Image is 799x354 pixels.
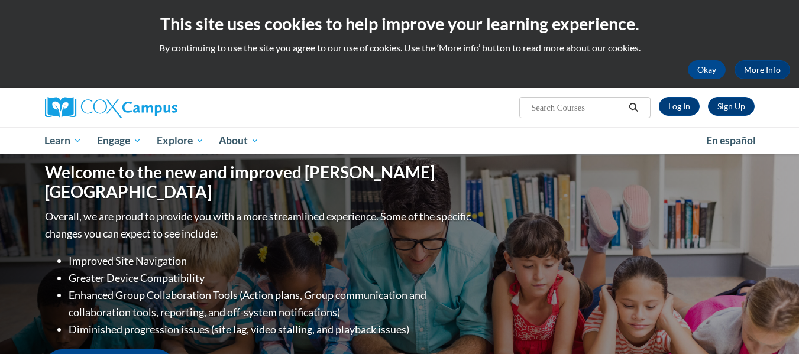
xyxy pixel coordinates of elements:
[211,127,267,154] a: About
[752,307,790,345] iframe: Button to launch messaging window
[149,127,212,154] a: Explore
[44,134,82,148] span: Learn
[69,269,474,287] li: Greater Device Compatibility
[69,321,474,338] li: Diminished progression issues (site lag, video stalling, and playback issues)
[69,287,474,321] li: Enhanced Group Collaboration Tools (Action plans, Group communication and collaboration tools, re...
[37,127,90,154] a: Learn
[708,97,755,116] a: Register
[157,134,204,148] span: Explore
[698,128,764,153] a: En español
[45,163,474,202] h1: Welcome to the new and improved [PERSON_NAME][GEOGRAPHIC_DATA]
[9,12,790,35] h2: This site uses cookies to help improve your learning experience.
[659,97,700,116] a: Log In
[219,134,259,148] span: About
[706,134,756,147] span: En español
[45,97,270,118] a: Cox Campus
[735,60,790,79] a: More Info
[27,127,772,154] div: Main menu
[89,127,149,154] a: Engage
[530,100,625,115] input: Search Courses
[97,134,141,148] span: Engage
[45,97,177,118] img: Cox Campus
[625,100,642,115] button: Search
[688,60,726,79] button: Okay
[69,252,474,269] li: Improved Site Navigation
[9,41,790,54] p: By continuing to use the site you agree to our use of cookies. Use the ‘More info’ button to read...
[45,208,474,242] p: Overall, we are proud to provide you with a more streamlined experience. Some of the specific cha...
